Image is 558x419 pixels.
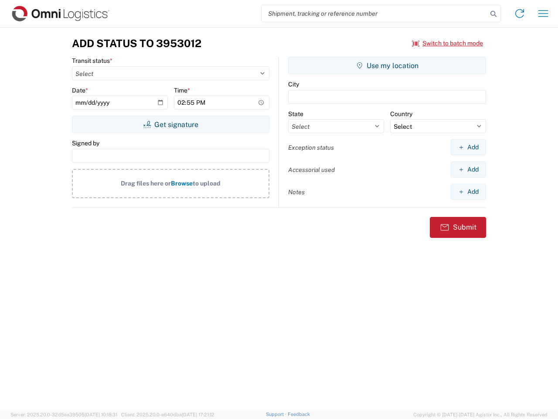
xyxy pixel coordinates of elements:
[72,139,99,147] label: Signed by
[451,139,486,155] button: Add
[288,166,335,174] label: Accessorial used
[288,144,334,151] label: Exception status
[288,80,299,88] label: City
[72,57,112,65] label: Transit status
[451,184,486,200] button: Add
[288,57,486,74] button: Use my location
[121,412,214,417] span: Client: 2025.20.0-e640dba
[430,217,486,238] button: Submit
[182,412,214,417] span: [DATE] 17:21:12
[451,161,486,178] button: Add
[72,116,269,133] button: Get signature
[412,36,483,51] button: Switch to batch mode
[72,37,201,50] h3: Add Status to 3953012
[288,188,305,196] label: Notes
[174,86,190,94] label: Time
[266,412,288,417] a: Support
[72,86,88,94] label: Date
[10,412,117,417] span: Server: 2025.20.0-32d5ea39505
[390,110,412,118] label: Country
[193,180,221,187] span: to upload
[121,180,171,187] span: Drag files here or
[171,180,193,187] span: Browse
[288,110,303,118] label: State
[413,411,548,419] span: Copyright © [DATE]-[DATE] Agistix Inc., All Rights Reserved
[85,412,117,417] span: [DATE] 10:18:31
[288,412,310,417] a: Feedback
[262,5,487,22] input: Shipment, tracking or reference number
